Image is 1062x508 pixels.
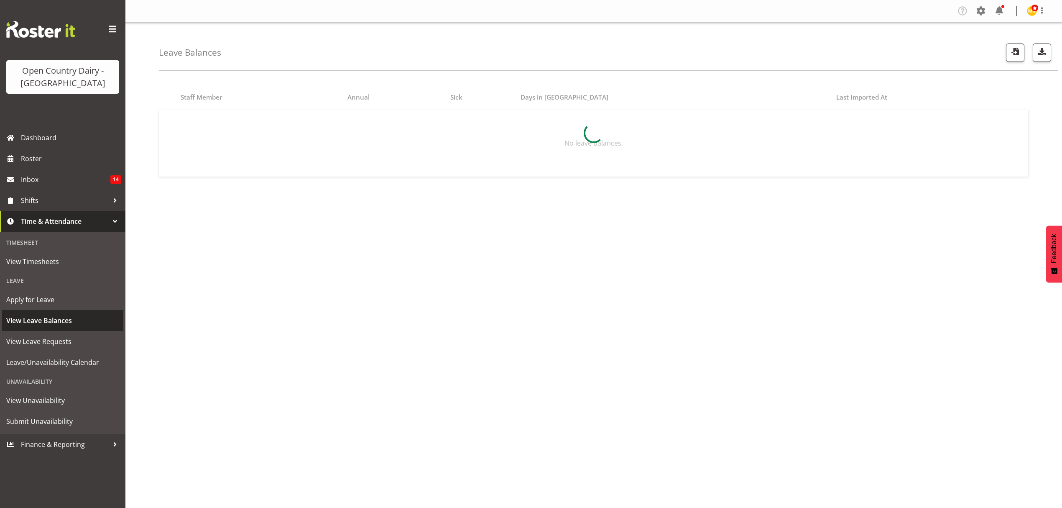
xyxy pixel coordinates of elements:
[21,152,121,165] span: Roster
[6,394,119,407] span: View Unavailability
[15,64,111,90] div: Open Country Dairy - [GEOGRAPHIC_DATA]
[2,390,123,411] a: View Unavailability
[6,314,119,327] span: View Leave Balances
[21,194,109,207] span: Shifts
[21,215,109,228] span: Time & Attendance
[6,335,119,348] span: View Leave Requests
[1033,44,1051,62] button: Download Leave Balances
[21,438,109,451] span: Finance & Reporting
[2,272,123,289] div: Leave
[6,415,119,428] span: Submit Unavailability
[2,352,123,373] a: Leave/Unavailability Calendar
[6,21,75,38] img: Rosterit website logo
[2,234,123,251] div: Timesheet
[6,255,119,268] span: View Timesheets
[1027,6,1037,16] img: milk-reception-awarua7542.jpg
[2,373,123,390] div: Unavailability
[6,293,119,306] span: Apply for Leave
[2,411,123,432] a: Submit Unavailability
[2,289,123,310] a: Apply for Leave
[159,48,221,57] h4: Leave Balances
[2,331,123,352] a: View Leave Requests
[21,131,121,144] span: Dashboard
[2,310,123,331] a: View Leave Balances
[6,356,119,369] span: Leave/Unavailability Calendar
[1050,234,1058,263] span: Feedback
[1006,44,1024,62] button: Import Leave Balances
[1046,226,1062,282] button: Feedback - Show survey
[2,251,123,272] a: View Timesheets
[110,175,121,184] span: 14
[21,173,110,186] span: Inbox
